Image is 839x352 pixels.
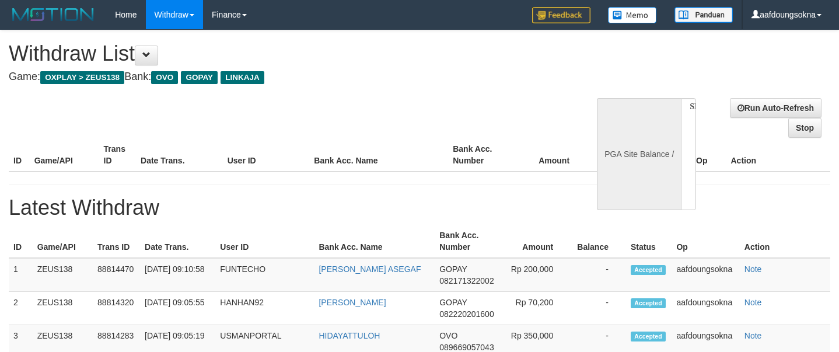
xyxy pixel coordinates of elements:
[215,292,314,325] td: HANHAN92
[730,98,821,118] a: Run Auto-Refresh
[40,71,124,84] span: OXPLAY > ZEUS138
[571,258,626,292] td: -
[439,276,494,285] span: 082171322002
[136,138,223,172] th: Date Trans.
[33,292,93,325] td: ZEUS138
[597,98,681,210] div: PGA Site Balance /
[672,225,739,258] th: Op
[448,138,518,172] th: Bank Acc. Number
[33,225,93,258] th: Game/API
[9,6,97,23] img: MOTION_logo.png
[439,343,494,352] span: 089669057043
[9,292,33,325] td: 2
[631,265,666,275] span: Accepted
[9,138,30,172] th: ID
[99,138,136,172] th: Trans ID
[674,7,733,23] img: panduan.png
[9,196,830,219] h1: Latest Withdraw
[631,298,666,308] span: Accepted
[788,118,821,138] a: Stop
[571,292,626,325] td: -
[608,7,657,23] img: Button%20Memo.svg
[33,258,93,292] td: ZEUS138
[631,332,666,341] span: Accepted
[309,138,448,172] th: Bank Acc. Name
[587,138,651,172] th: Balance
[439,309,494,319] span: 082220201600
[93,292,140,325] td: 88814320
[505,225,571,258] th: Amount
[439,264,467,274] span: GOPAY
[181,71,218,84] span: GOPAY
[215,258,314,292] td: FUNTECHO
[505,292,571,325] td: Rp 70,200
[439,331,457,340] span: OVO
[319,331,380,340] a: HIDAYATTULOH
[435,225,505,258] th: Bank Acc. Number
[30,138,99,172] th: Game/API
[726,138,831,172] th: Action
[93,225,140,258] th: Trans ID
[672,292,739,325] td: aafdoungsokna
[221,71,264,84] span: LINKAJA
[9,71,548,83] h4: Game: Bank:
[319,298,386,307] a: [PERSON_NAME]
[744,264,762,274] a: Note
[626,225,672,258] th: Status
[672,258,739,292] td: aafdoungsokna
[140,292,215,325] td: [DATE] 09:05:55
[140,258,215,292] td: [DATE] 09:10:58
[691,138,726,172] th: Op
[9,42,548,65] h1: Withdraw List
[9,258,33,292] td: 1
[223,138,310,172] th: User ID
[744,298,762,307] a: Note
[215,225,314,258] th: User ID
[314,225,435,258] th: Bank Acc. Name
[744,331,762,340] a: Note
[319,264,421,274] a: [PERSON_NAME] ASEGAF
[740,225,830,258] th: Action
[439,298,467,307] span: GOPAY
[571,225,626,258] th: Balance
[93,258,140,292] td: 88814470
[518,138,587,172] th: Amount
[151,71,178,84] span: OVO
[140,225,215,258] th: Date Trans.
[505,258,571,292] td: Rp 200,000
[532,7,590,23] img: Feedback.jpg
[9,225,33,258] th: ID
